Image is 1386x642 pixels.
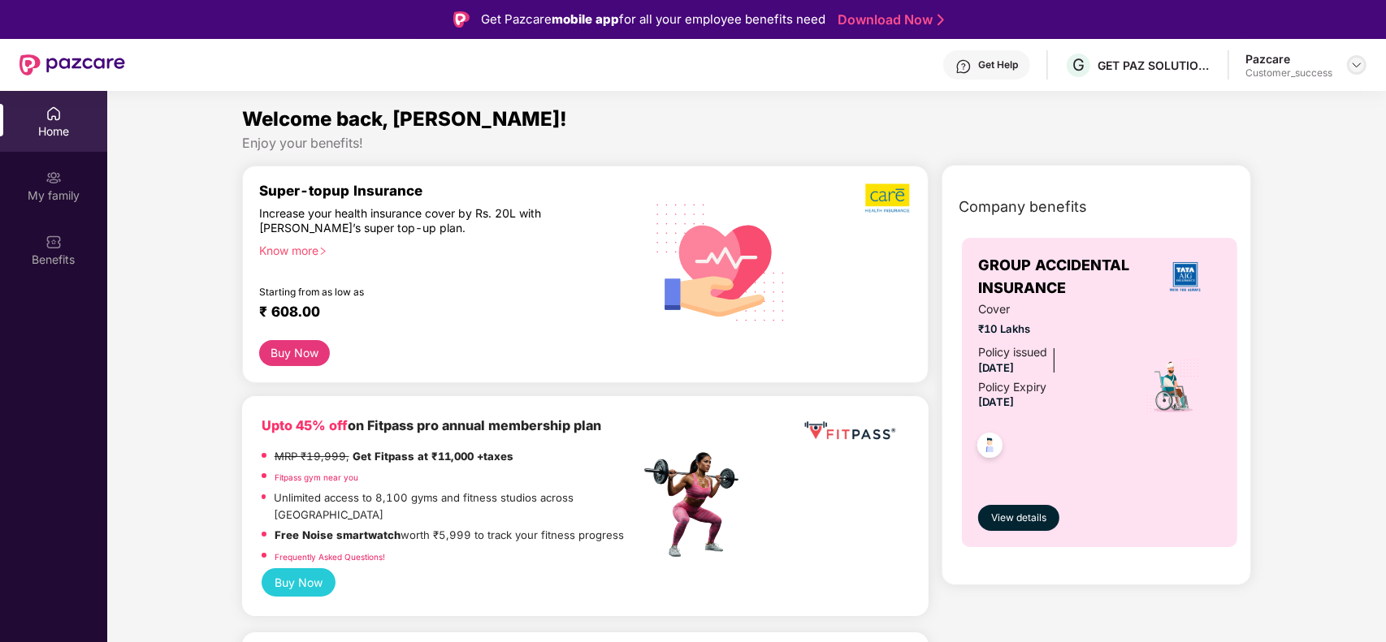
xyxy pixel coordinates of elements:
button: View details [978,505,1059,531]
span: ₹10 Lakhs [978,321,1124,338]
div: Get Help [978,58,1018,71]
div: Starting from as low as [259,286,571,297]
a: Frequently Asked Questions! [275,552,385,562]
div: Customer_success [1245,67,1332,80]
img: insurerLogo [1163,255,1207,299]
span: Cover [978,300,1124,318]
span: right [318,247,327,256]
span: GROUP ACCIDENTAL INSURANCE [978,254,1150,300]
div: Get Pazcare for all your employee benefits need [481,10,825,29]
strong: Get Fitpass at ₹11,000 +taxes [353,450,513,463]
p: Unlimited access to 8,100 gyms and fitness studios across [GEOGRAPHIC_DATA] [274,489,639,523]
p: worth ₹5,999 to track your fitness progress [275,527,624,544]
button: Buy Now [259,340,330,366]
img: b5dec4f62d2307b9de63beb79f102df3.png [865,183,912,213]
strong: Free Noise smartwatch [275,528,401,541]
div: Policy Expiry [978,378,1046,396]
span: View details [991,511,1046,526]
img: svg+xml;base64,PHN2ZyBpZD0iQmVuZWZpdHMiIHhtbG5zPSJodHRwOi8vd3d3LnczLm9yZy8yMDAwL3N2ZyIgd2lkdGg9Ij... [45,234,62,250]
span: Company benefits [959,196,1087,218]
img: fppp.png [801,416,899,446]
a: Fitpass gym near you [275,472,358,482]
img: Logo [453,11,470,28]
span: [DATE] [978,361,1014,374]
img: Stroke [938,11,944,28]
div: GET PAZ SOLUTIONS PRIVATE LIMTED [1098,58,1211,73]
img: svg+xml;base64,PHN2ZyBpZD0iSGVscC0zMngzMiIgeG1sbnM9Imh0dHA6Ly93d3cudzMub3JnLzIwMDAvc3ZnIiB3aWR0aD... [955,58,972,75]
img: svg+xml;base64,PHN2ZyBpZD0iRHJvcGRvd24tMzJ4MzIiIHhtbG5zPSJodHRwOi8vd3d3LnczLm9yZy8yMDAwL3N2ZyIgd2... [1350,58,1363,71]
img: icon [1145,358,1201,415]
span: G [1072,55,1085,75]
div: Policy issued [978,343,1047,361]
div: Super-topup Insurance [259,183,640,199]
img: svg+xml;base64,PHN2ZyB3aWR0aD0iMjAiIGhlaWdodD0iMjAiIHZpZXdCb3g9IjAgMCAyMCAyMCIgZmlsbD0ibm9uZSIgeG... [45,170,62,186]
del: MRP ₹19,999, [275,450,349,463]
img: svg+xml;base64,PHN2ZyB4bWxucz0iaHR0cDovL3d3dy53My5vcmcvMjAwMC9zdmciIHhtbG5zOnhsaW5rPSJodHRwOi8vd3... [643,183,799,340]
div: Pazcare [1245,51,1332,67]
b: Upto 45% off [262,417,348,433]
span: Welcome back, [PERSON_NAME]! [242,107,567,131]
img: svg+xml;base64,PHN2ZyB4bWxucz0iaHR0cDovL3d3dy53My5vcmcvMjAwMC9zdmciIHdpZHRoPSI0OC45NDMiIGhlaWdodD... [970,428,1010,467]
div: Know more [259,243,630,255]
div: Increase your health insurance cover by Rs. 20L with [PERSON_NAME]’s super top-up plan. [259,206,570,236]
div: Enjoy your benefits! [242,135,1252,152]
span: [DATE] [978,395,1014,408]
button: Buy Now [262,568,336,596]
img: New Pazcare Logo [19,54,125,75]
img: fpp.png [639,448,753,562]
strong: mobile app [552,11,619,27]
div: ₹ 608.00 [259,304,624,323]
b: on Fitpass pro annual membership plan [262,417,601,433]
a: Download Now [838,11,939,28]
img: svg+xml;base64,PHN2ZyBpZD0iSG9tZSIgeG1sbnM9Imh0dHA6Ly93d3cudzMub3JnLzIwMDAvc3ZnIiB3aWR0aD0iMjAiIG... [45,106,62,122]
